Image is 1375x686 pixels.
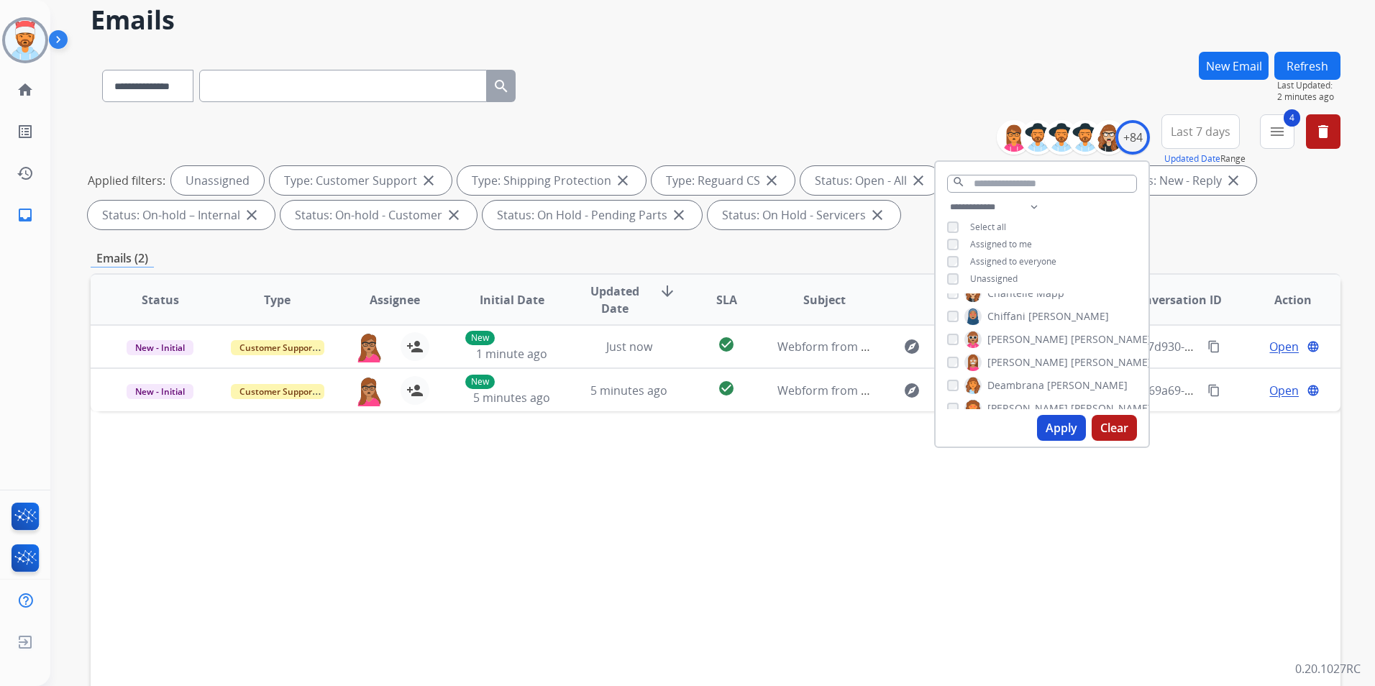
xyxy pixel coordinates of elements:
[1037,415,1086,441] button: Apply
[718,336,735,353] mat-icon: check_circle
[483,201,702,229] div: Status: On Hold - Pending Parts
[1269,123,1286,140] mat-icon: menu
[1225,172,1242,189] mat-icon: close
[493,78,510,95] mat-icon: search
[127,340,193,355] span: New - Initial
[708,201,900,229] div: Status: On Hold - Servicers
[1284,109,1300,127] span: 4
[1269,338,1299,355] span: Open
[270,166,452,195] div: Type: Customer Support
[987,378,1044,393] span: Deambrana
[987,286,1033,301] span: Chantelle
[1307,340,1320,353] mat-icon: language
[987,309,1025,324] span: Chiffani
[264,291,291,308] span: Type
[480,291,544,308] span: Initial Date
[1269,382,1299,399] span: Open
[1207,340,1220,353] mat-icon: content_copy
[406,338,424,355] mat-icon: person_add
[987,355,1068,370] span: [PERSON_NAME]
[1047,378,1128,393] span: [PERSON_NAME]
[987,332,1068,347] span: [PERSON_NAME]
[171,166,264,195] div: Unassigned
[583,283,647,317] span: Updated Date
[1105,166,1256,195] div: Status: New - Reply
[17,81,34,99] mat-icon: home
[652,166,795,195] div: Type: Reguard CS
[127,384,193,399] span: New - Initial
[1071,401,1151,416] span: [PERSON_NAME]
[280,201,477,229] div: Status: On-hold - Customer
[473,390,550,406] span: 5 minutes ago
[1207,384,1220,397] mat-icon: content_copy
[91,6,1340,35] h2: Emails
[88,201,275,229] div: Status: On-hold – Internal
[91,250,154,267] p: Emails (2)
[1036,286,1064,301] span: Mapp
[1199,52,1269,80] button: New Email
[1315,123,1332,140] mat-icon: delete
[465,331,495,345] p: New
[970,238,1032,250] span: Assigned to me
[970,255,1056,267] span: Assigned to everyone
[445,206,462,224] mat-icon: close
[17,123,34,140] mat-icon: list_alt
[243,206,260,224] mat-icon: close
[777,383,1103,398] span: Webform from [EMAIL_ADDRESS][DOMAIN_NAME] on [DATE]
[406,382,424,399] mat-icon: person_add
[231,384,324,399] span: Customer Support
[800,166,941,195] div: Status: Open - All
[869,206,886,224] mat-icon: close
[970,221,1006,233] span: Select all
[1092,415,1137,441] button: Clear
[1277,80,1340,91] span: Last Updated:
[910,172,927,189] mat-icon: close
[718,380,735,397] mat-icon: check_circle
[17,165,34,182] mat-icon: history
[903,382,921,399] mat-icon: explore
[5,20,45,60] img: avatar
[1161,114,1240,149] button: Last 7 days
[590,383,667,398] span: 5 minutes ago
[670,206,687,224] mat-icon: close
[1164,152,1246,165] span: Range
[1071,332,1151,347] span: [PERSON_NAME]
[231,340,324,355] span: Customer Support
[1277,91,1340,103] span: 2 minutes ago
[763,172,780,189] mat-icon: close
[716,291,737,308] span: SLA
[1130,291,1222,308] span: Conversation ID
[952,175,965,188] mat-icon: search
[659,283,676,300] mat-icon: arrow_downward
[1171,129,1230,134] span: Last 7 days
[970,273,1018,285] span: Unassigned
[1223,275,1340,325] th: Action
[1164,153,1220,165] button: Updated Date
[777,339,1103,355] span: Webform from [EMAIL_ADDRESS][DOMAIN_NAME] on [DATE]
[606,339,652,355] span: Just now
[1307,384,1320,397] mat-icon: language
[614,172,631,189] mat-icon: close
[370,291,420,308] span: Assignee
[420,172,437,189] mat-icon: close
[142,291,179,308] span: Status
[803,291,846,308] span: Subject
[457,166,646,195] div: Type: Shipping Protection
[1028,309,1109,324] span: [PERSON_NAME]
[17,206,34,224] mat-icon: inbox
[1115,120,1150,155] div: +84
[1071,355,1151,370] span: [PERSON_NAME]
[903,338,921,355] mat-icon: explore
[1274,52,1340,80] button: Refresh
[465,375,495,389] p: New
[355,376,383,406] img: agent-avatar
[88,172,165,189] p: Applied filters:
[1295,660,1361,677] p: 0.20.1027RC
[987,401,1068,416] span: [PERSON_NAME]
[355,332,383,362] img: agent-avatar
[1260,114,1294,149] button: 4
[476,346,547,362] span: 1 minute ago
